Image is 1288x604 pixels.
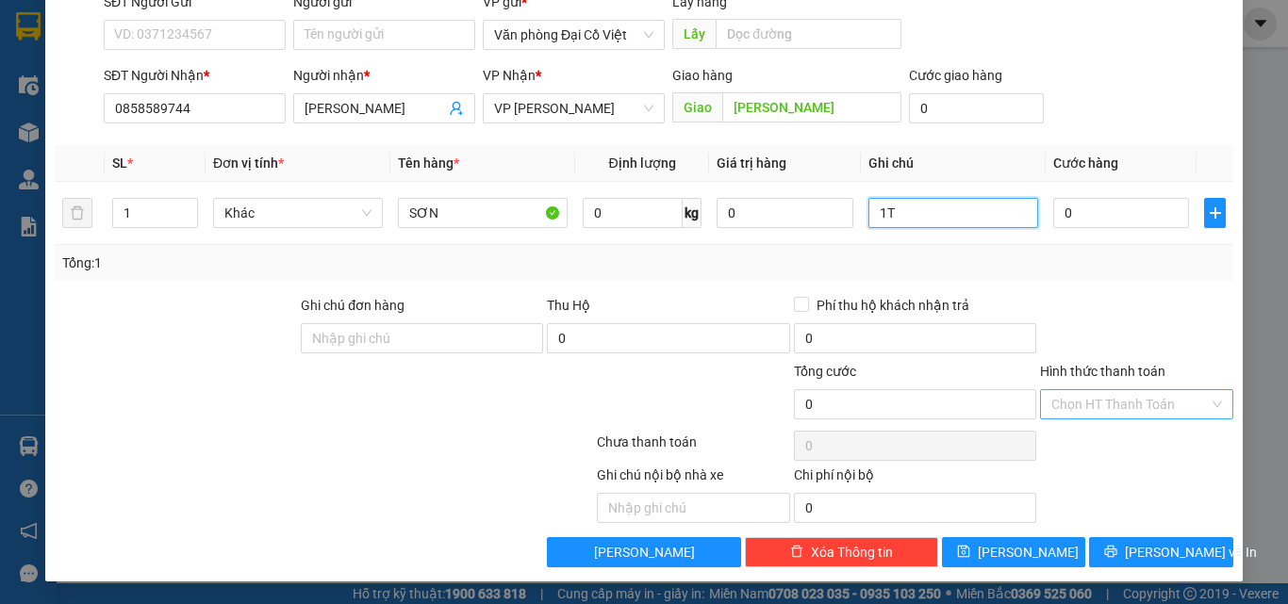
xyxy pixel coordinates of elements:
[112,155,127,171] span: SL
[398,155,459,171] span: Tên hàng
[293,65,475,86] div: Người nhận
[114,44,318,75] b: [PERSON_NAME]
[1205,205,1225,220] span: plus
[494,21,653,49] span: Văn phòng Đại Cồ Việt
[745,537,938,567] button: deleteXóa Thông tin
[597,493,790,523] input: Nhập ghi chú
[224,199,372,227] span: Khác
[672,19,716,49] span: Lấy
[1053,155,1118,171] span: Cước hàng
[794,364,856,379] span: Tổng cước
[547,298,590,313] span: Thu Hộ
[909,68,1002,83] label: Cước giao hàng
[547,537,740,567] button: [PERSON_NAME]
[494,94,653,122] span: VP Quy Đạt
[717,155,786,171] span: Giá trị hàng
[672,92,722,122] span: Giao
[861,145,1046,182] th: Ghi chú
[597,465,790,493] div: Ghi chú nội bộ nhà xe
[213,155,284,171] span: Đơn vị tính
[104,65,286,86] div: SĐT Người Nhận
[595,432,792,465] div: Chưa thanh toán
[809,295,977,316] span: Phí thu hộ khách nhận trả
[811,542,893,563] span: Xóa Thông tin
[1125,542,1257,563] span: [PERSON_NAME] và In
[794,465,1036,493] div: Chi phí nội bộ
[1104,545,1117,560] span: printer
[1204,198,1226,228] button: plus
[301,323,543,353] input: Ghi chú đơn hàng
[608,155,675,171] span: Định lượng
[868,198,1038,228] input: Ghi Chú
[909,93,1044,123] input: Cước giao hàng
[301,298,405,313] label: Ghi chú đơn hàng
[790,545,803,560] span: delete
[62,198,92,228] button: delete
[398,198,568,228] input: VD: Bàn, Ghế
[62,253,499,273] div: Tổng: 1
[1040,364,1165,379] label: Hình thức thanh toán
[672,68,733,83] span: Giao hàng
[1089,537,1233,567] button: printer[PERSON_NAME] và In
[957,545,970,560] span: save
[717,198,852,228] input: 0
[716,19,901,49] input: Dọc đường
[722,92,901,122] input: Dọc đường
[99,109,348,239] h1: Giao dọc đường
[449,101,464,116] span: user-add
[978,542,1079,563] span: [PERSON_NAME]
[942,537,1086,567] button: save[PERSON_NAME]
[594,542,695,563] span: [PERSON_NAME]
[683,198,702,228] span: kg
[10,109,152,140] h2: VHVMBA3K
[483,68,536,83] span: VP Nhận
